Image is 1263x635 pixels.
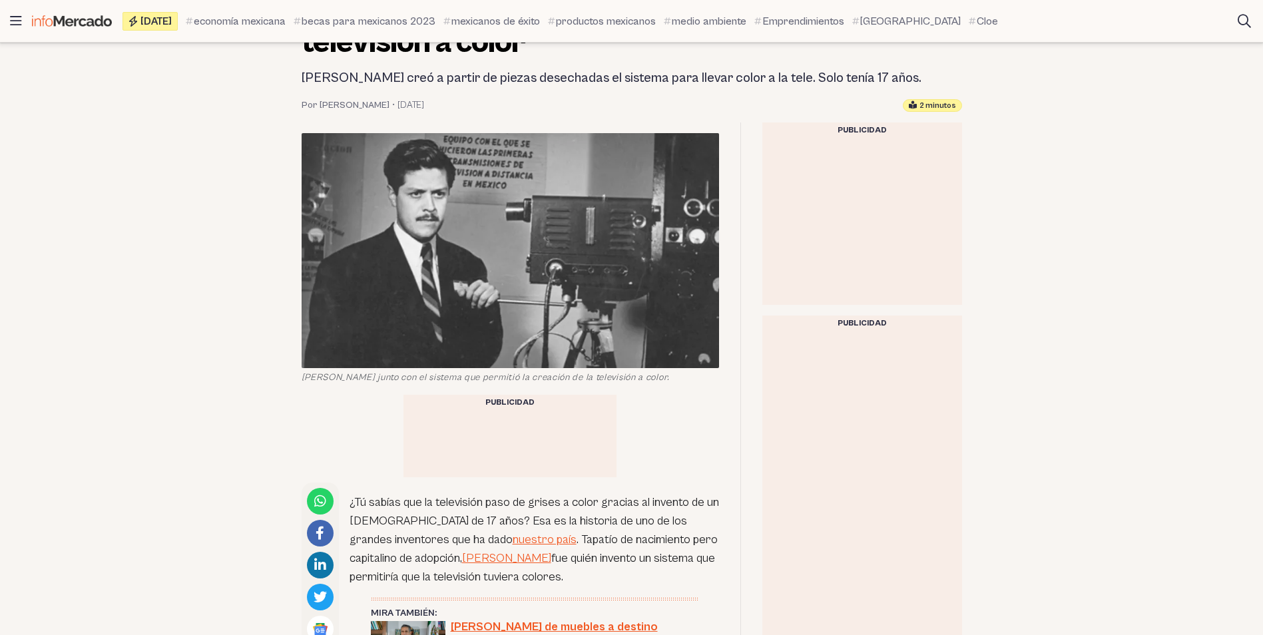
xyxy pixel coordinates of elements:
[302,13,435,29] span: becas para mexicanos 2023
[186,13,286,29] a: economía mexicana
[860,13,961,29] span: [GEOGRAPHIC_DATA]
[392,99,395,112] span: •
[451,13,540,29] span: mexicanos de éxito
[513,532,577,546] a: nuestro país
[462,551,551,565] a: [PERSON_NAME]
[302,133,719,368] img: Guillermo González Camarena patentó en 1940 el sistema de la tele a color.
[664,13,746,29] a: medio ambiente
[977,13,998,29] span: Cloe
[762,13,844,29] span: Emprendimientos
[548,13,656,29] a: productos mexicanos
[903,99,962,112] div: Tiempo estimado de lectura: 2 minutos
[140,16,172,27] span: [DATE]
[762,122,962,138] div: Publicidad
[350,493,719,586] p: ¿Tú sabías que la televisión paso de grises a color gracias al invento de un [DEMOGRAPHIC_DATA] d...
[302,99,389,112] a: Por [PERSON_NAME]
[371,606,698,620] div: Mira también:
[302,69,962,88] h2: [PERSON_NAME] creó a partir de piezas desechadas el sistema para llevar color a la tele. Solo ten...
[969,13,998,29] a: Cloe
[302,371,719,384] figcaption: [PERSON_NAME] junto con el sistema que permitió la creación de la televisión a color.
[556,13,656,29] span: productos mexicanos
[294,13,435,29] a: becas para mexicanos 2023
[672,13,746,29] span: medio ambiente
[397,99,424,112] time: 19 febrero, 2023 13:00
[443,13,540,29] a: mexicanos de éxito
[754,13,844,29] a: Emprendimientos
[852,13,961,29] a: [GEOGRAPHIC_DATA]
[403,395,617,411] div: Publicidad
[762,316,962,331] div: Publicidad
[194,13,286,29] span: economía mexicana
[32,15,112,27] img: Infomercado México logo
